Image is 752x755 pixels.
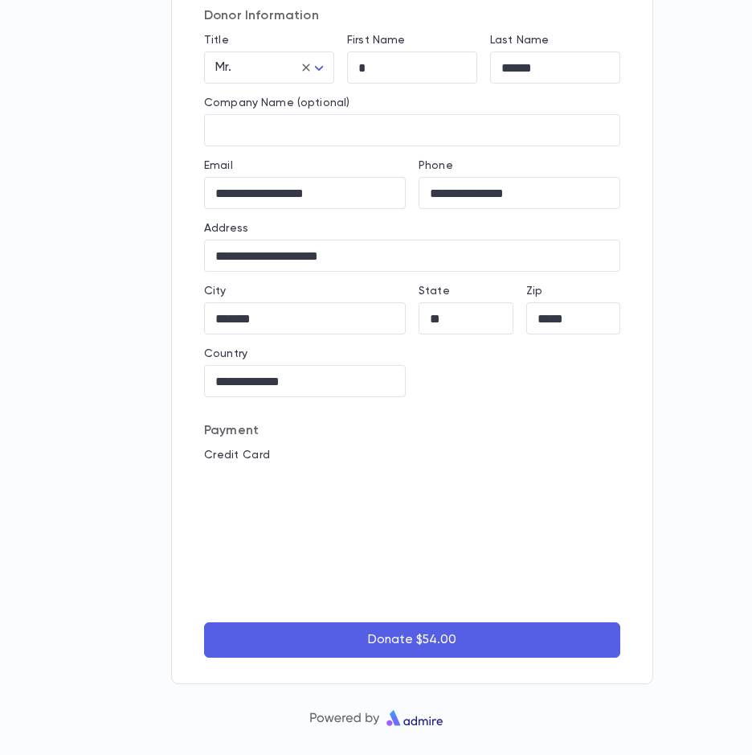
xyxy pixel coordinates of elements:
label: Last Name [490,34,549,47]
p: Payment [204,423,620,439]
label: Phone [419,159,453,172]
label: Email [204,159,233,172]
label: Zip [526,285,542,297]
p: Credit Card [204,449,620,462]
label: Address [204,222,248,235]
label: State [419,285,450,297]
label: Title [204,34,229,47]
p: Donor Information [204,8,620,24]
label: City [204,285,227,297]
div: Mr. [204,52,334,84]
label: First Name [347,34,405,47]
label: Company Name (optional) [204,96,349,109]
span: Mr. [215,61,231,74]
button: Donate $54.00 [204,622,620,658]
label: Country [204,347,247,360]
